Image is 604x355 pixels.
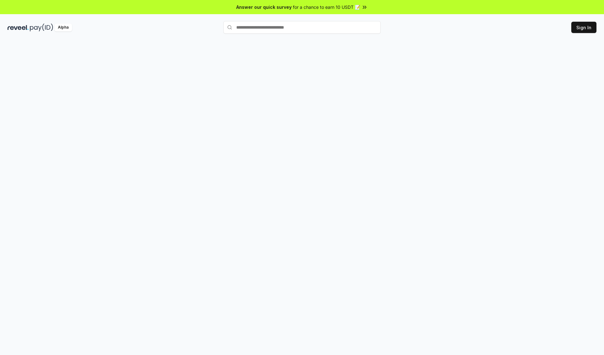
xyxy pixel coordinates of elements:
div: Alpha [54,24,72,31]
button: Sign In [571,22,596,33]
img: reveel_dark [8,24,29,31]
img: pay_id [30,24,53,31]
span: for a chance to earn 10 USDT 📝 [293,4,360,10]
span: Answer our quick survey [236,4,292,10]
